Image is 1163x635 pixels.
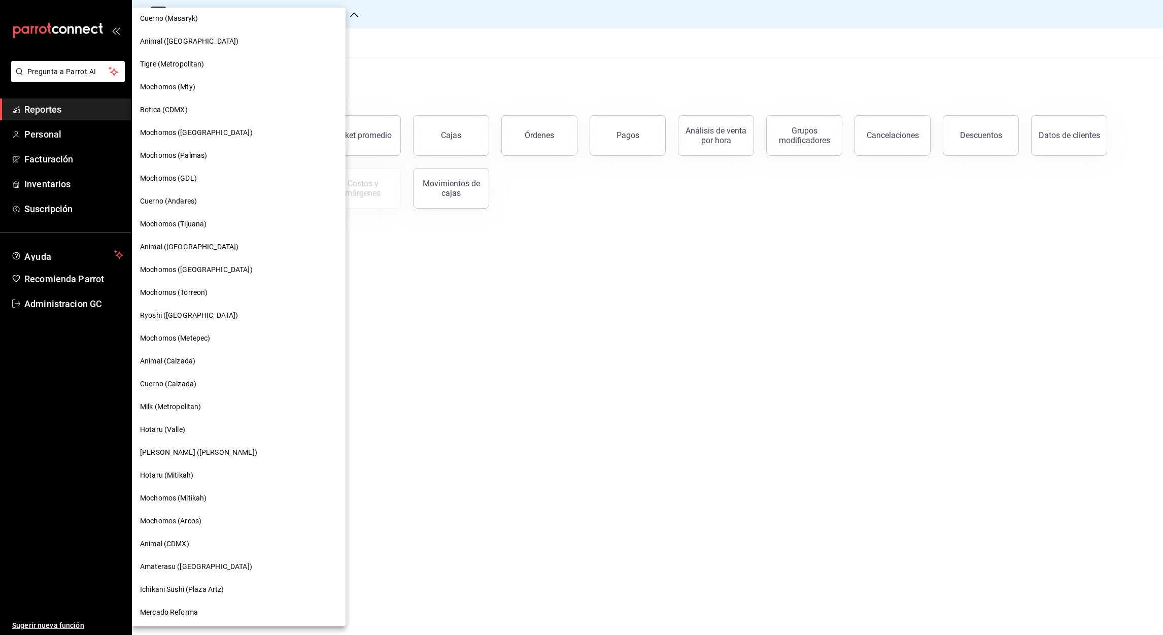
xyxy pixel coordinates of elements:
[132,395,346,418] div: Milk (Metropolitan)
[132,258,346,281] div: Mochomos ([GEOGRAPHIC_DATA])
[140,287,208,298] span: Mochomos (Torreon)
[140,242,238,252] span: Animal ([GEOGRAPHIC_DATA])
[132,304,346,327] div: Ryoshi ([GEOGRAPHIC_DATA])
[132,555,346,578] div: Amaterasu ([GEOGRAPHIC_DATA])
[140,13,198,24] span: Cuerno (Masaryk)
[132,487,346,510] div: Mochomos (Mitikah)
[132,532,346,555] div: Animal (CDMX)
[140,356,195,366] span: Animal (Calzada)
[132,76,346,98] div: Mochomos (Mty)
[132,144,346,167] div: Mochomos (Palmas)
[132,418,346,441] div: Hotaru (Valle)
[140,82,195,92] span: Mochomos (Mty)
[132,441,346,464] div: [PERSON_NAME] ([PERSON_NAME])
[132,373,346,395] div: Cuerno (Calzada)
[140,561,252,572] span: Amaterasu ([GEOGRAPHIC_DATA])
[140,379,196,389] span: Cuerno (Calzada)
[140,219,207,229] span: Mochomos (Tijuana)
[132,601,346,624] div: Mercado Reforma
[140,196,197,207] span: Cuerno (Andares)
[140,36,238,47] span: Animal ([GEOGRAPHIC_DATA])
[140,424,185,435] span: Hotaru (Valle)
[132,30,346,53] div: Animal ([GEOGRAPHIC_DATA])
[132,350,346,373] div: Animal (Calzada)
[132,213,346,236] div: Mochomos (Tijuana)
[140,470,193,481] span: Hotaru (Mitikah)
[140,173,197,184] span: Mochomos (GDL)
[140,539,189,549] span: Animal (CDMX)
[140,493,207,504] span: Mochomos (Mitikah)
[132,121,346,144] div: Mochomos ([GEOGRAPHIC_DATA])
[132,281,346,304] div: Mochomos (Torreon)
[132,190,346,213] div: Cuerno (Andares)
[140,105,188,115] span: Botica (CDMX)
[140,402,201,412] span: Milk (Metropolitan)
[140,127,253,138] span: Mochomos ([GEOGRAPHIC_DATA])
[140,264,253,275] span: Mochomos ([GEOGRAPHIC_DATA])
[140,333,210,344] span: Mochomos (Metepec)
[140,59,204,70] span: Tigre (Metropolitan)
[132,7,346,30] div: Cuerno (Masaryk)
[140,607,198,618] span: Mercado Reforma
[140,447,257,458] span: [PERSON_NAME] ([PERSON_NAME])
[140,584,224,595] span: Ichikani Sushi (Plaza Artz)
[132,510,346,532] div: Mochomos (Arcos)
[140,516,201,526] span: Mochomos (Arcos)
[132,236,346,258] div: Animal ([GEOGRAPHIC_DATA])
[132,53,346,76] div: Tigre (Metropolitan)
[132,98,346,121] div: Botica (CDMX)
[132,167,346,190] div: Mochomos (GDL)
[132,464,346,487] div: Hotaru (Mitikah)
[132,327,346,350] div: Mochomos (Metepec)
[140,150,207,161] span: Mochomos (Palmas)
[140,310,238,321] span: Ryoshi ([GEOGRAPHIC_DATA])
[132,578,346,601] div: Ichikani Sushi (Plaza Artz)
